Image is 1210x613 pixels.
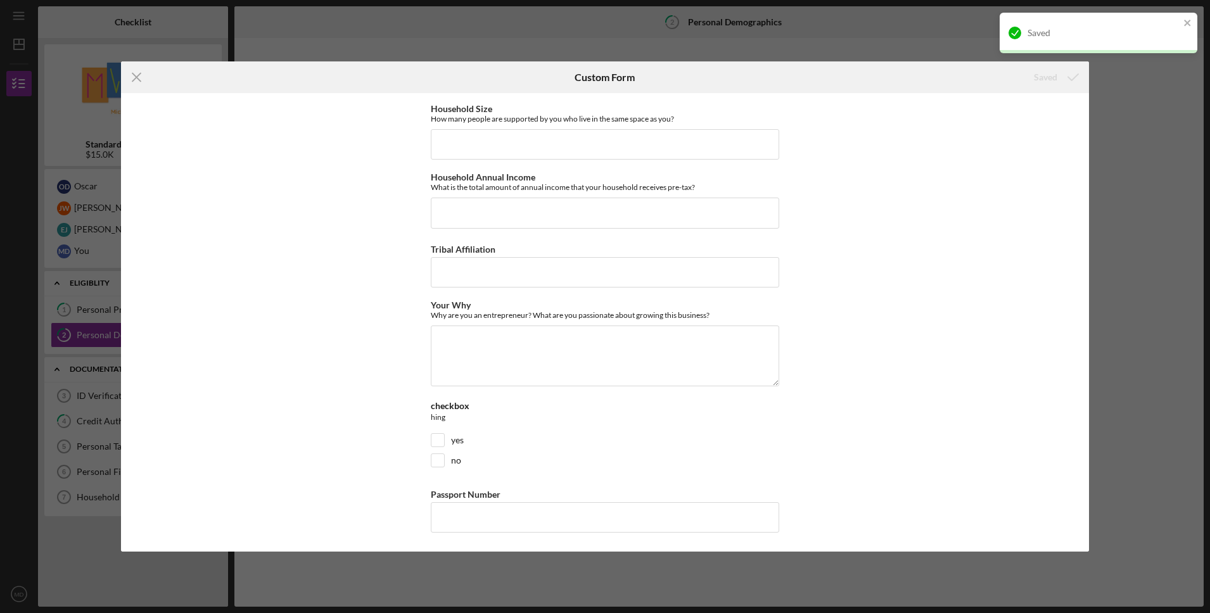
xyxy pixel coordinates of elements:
[575,72,635,83] h6: Custom Form
[431,310,779,320] div: Why are you an entrepreneur? What are you passionate about growing this business?
[1034,65,1057,90] div: Saved
[431,489,500,500] label: Passport Number
[1021,65,1089,90] button: Saved
[431,103,492,114] label: Household Size
[451,434,464,446] label: yes
[431,114,779,123] div: How many people are supported by you who live in the same space as you?
[431,300,471,310] label: Your Why
[431,172,535,182] label: Household Annual Income
[431,401,779,411] div: checkbox
[431,411,779,427] div: hing
[1028,28,1180,38] div: Saved
[431,182,779,192] div: What is the total amount of annual income that your household receives pre-tax?
[451,454,461,467] label: no
[1183,18,1192,30] button: close
[431,244,495,255] label: Tribal Affiliation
